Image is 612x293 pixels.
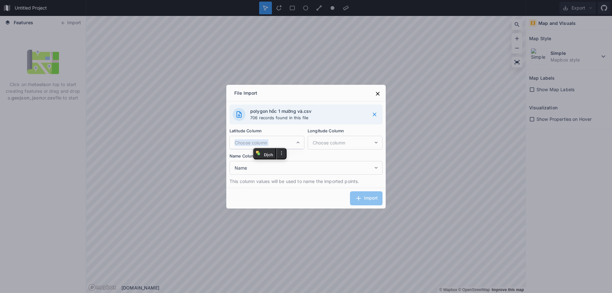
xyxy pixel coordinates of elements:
span: Name [235,165,373,171]
p: This column values will be used to name the imported points. [229,178,382,185]
span: Choose column [313,139,373,146]
label: Latitude Column [229,128,304,134]
h4: polygon hốc 1 mường và.csv [250,108,365,114]
label: Longitude Column [308,128,382,134]
label: Name Column (Optional) [229,153,382,159]
p: 706 records found in this file [250,114,365,121]
span: Choose column [235,139,295,146]
div: File Import [229,86,262,101]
